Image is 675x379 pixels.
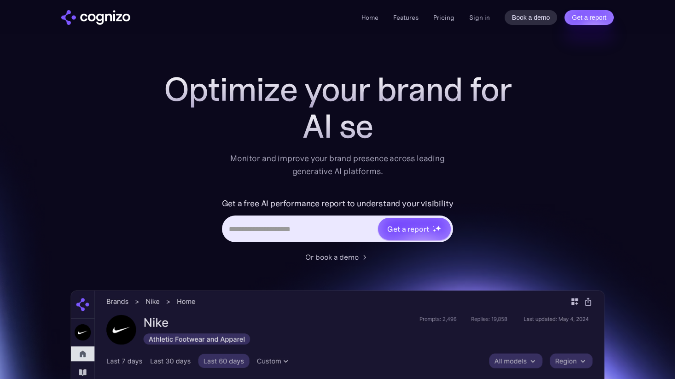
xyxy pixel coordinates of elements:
a: Pricing [433,13,454,22]
h1: Optimize your brand for [153,71,522,108]
a: Get a reportstarstarstar [377,217,452,241]
img: star [435,225,441,231]
a: Or book a demo [305,251,370,262]
a: home [61,10,130,25]
a: Get a report [564,10,614,25]
div: Get a report [387,223,429,234]
label: Get a free AI performance report to understand your visibility [222,196,454,211]
a: Sign in [469,12,490,23]
a: Book a demo [505,10,558,25]
form: Hero URL Input Form [222,196,454,247]
div: AI se [153,108,522,145]
img: star [433,229,436,232]
a: Home [361,13,378,22]
img: cognizo logo [61,10,130,25]
div: Or book a demo [305,251,359,262]
img: star [433,226,434,227]
div: Monitor and improve your brand presence across leading generative AI platforms. [224,152,451,178]
a: Features [393,13,419,22]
